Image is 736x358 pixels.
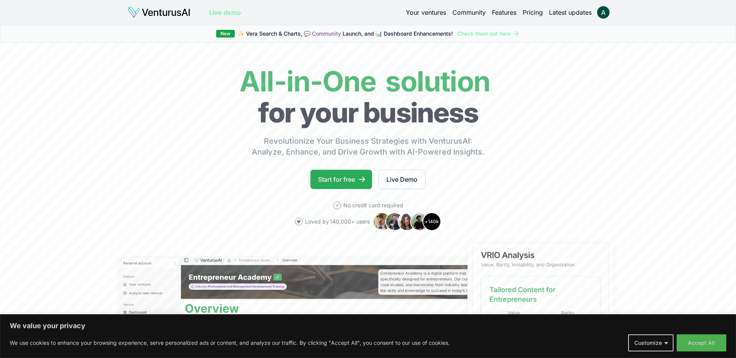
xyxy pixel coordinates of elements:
a: Community [312,30,341,37]
a: Features [492,8,516,17]
a: Latest updates [549,8,592,17]
button: Accept All [677,334,726,351]
a: Check them out here [457,30,520,38]
a: Live Demo [378,170,426,189]
div: New [216,30,235,38]
a: Pricing [523,8,543,17]
img: logo [128,6,190,19]
a: Start for free [310,170,372,189]
button: Customize [628,334,674,351]
img: Avatar 2 [385,212,404,231]
span: ✨ Vera Search & Charts, 💬 Launch, and 📊 Dashboard Enhancements! [238,30,453,38]
a: Your ventures [406,8,446,17]
p: We use cookies to enhance your browsing experience, serve personalized ads or content, and analyz... [10,338,450,348]
img: ACg8ocJ_mYuicCZeAG7-F8SgZtTSOdbsjOsaJp08WoeQWM126JbRtA=s96-c [597,6,610,19]
a: Community [452,8,486,17]
a: Live demo [209,8,241,17]
p: We value your privacy [10,321,726,330]
img: Avatar 3 [398,212,416,231]
img: Avatar 4 [410,212,429,231]
img: Avatar 1 [373,212,391,231]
